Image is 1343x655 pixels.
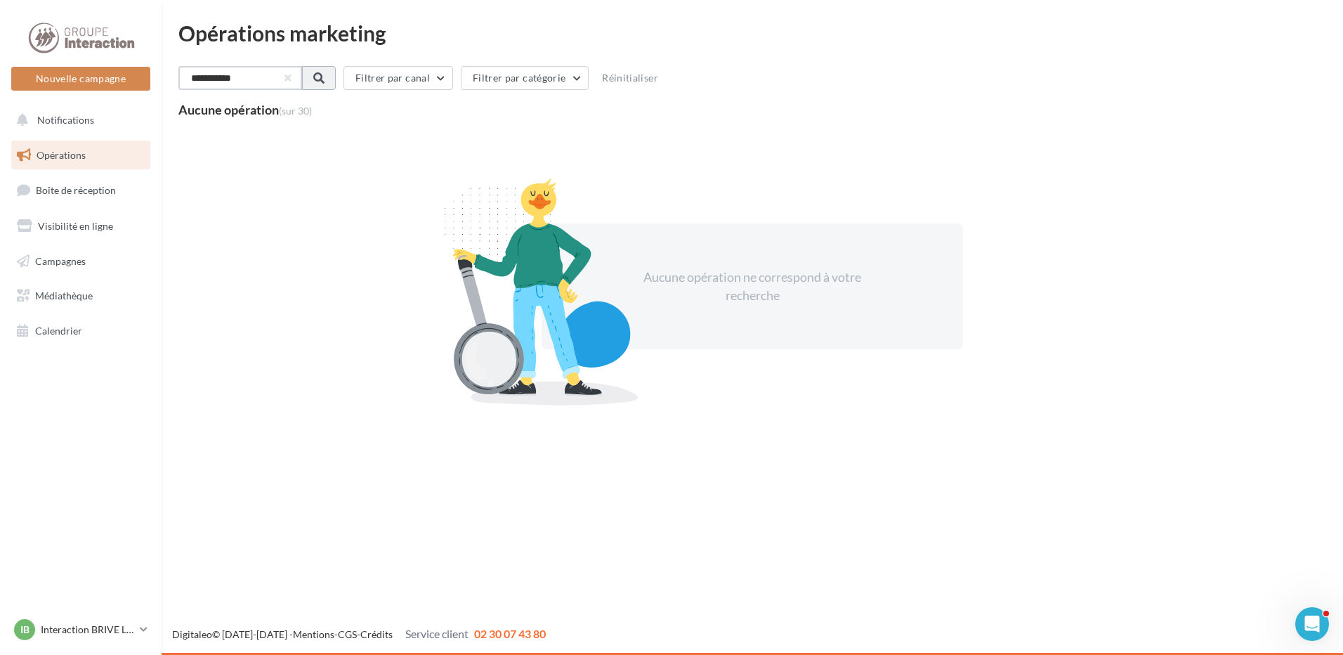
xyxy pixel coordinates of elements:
span: Médiathèque [35,290,93,301]
span: Campagnes [35,254,86,266]
span: Notifications [37,114,94,126]
a: Médiathèque [8,281,153,311]
span: Boîte de réception [36,184,116,196]
div: Opérations marketing [178,22,1326,44]
span: Calendrier [35,325,82,337]
span: Service client [405,627,469,640]
button: Filtrer par catégorie [461,66,589,90]
a: Digitaleo [172,628,212,640]
button: Réinitialiser [596,70,664,86]
a: Opérations [8,141,153,170]
span: (sur 30) [279,105,312,117]
iframe: Intercom live chat [1295,607,1329,641]
button: Filtrer par canal [343,66,453,90]
span: IB [20,623,30,637]
a: CGS [338,628,357,640]
a: Calendrier [8,316,153,346]
a: Boîte de réception [8,175,153,205]
p: Interaction BRIVE LA GAILLARDE [41,623,134,637]
a: Visibilité en ligne [8,212,153,241]
a: Crédits [360,628,393,640]
button: Notifications [8,105,148,135]
div: Aucune opération ne correspond à votre recherche [631,268,873,304]
a: Mentions [293,628,334,640]
span: Visibilité en ligne [38,220,113,232]
div: Aucune opération [178,103,312,116]
span: © [DATE]-[DATE] - - - [172,628,546,640]
span: 02 30 07 43 80 [474,627,546,640]
span: Opérations [37,149,86,161]
button: Nouvelle campagne [11,67,150,91]
a: Campagnes [8,247,153,276]
a: IB Interaction BRIVE LA GAILLARDE [11,616,150,643]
